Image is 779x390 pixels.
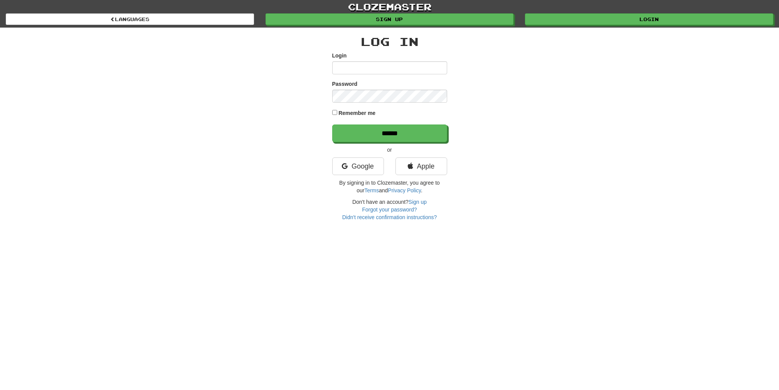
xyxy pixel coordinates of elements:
a: Apple [395,157,447,175]
a: Terms [364,187,379,193]
a: Login [525,13,773,25]
a: Privacy Policy [388,187,421,193]
label: Password [332,80,358,88]
a: Languages [6,13,254,25]
p: By signing in to Clozemaster, you agree to our and . [332,179,447,194]
div: Don't have an account? [332,198,447,221]
a: Google [332,157,384,175]
label: Login [332,52,347,59]
label: Remember me [338,109,376,117]
a: Sign up [266,13,514,25]
h2: Log In [332,35,447,48]
a: Sign up [408,199,426,205]
a: Didn't receive confirmation instructions? [342,214,437,220]
a: Forgot your password? [362,206,417,213]
p: or [332,146,447,154]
